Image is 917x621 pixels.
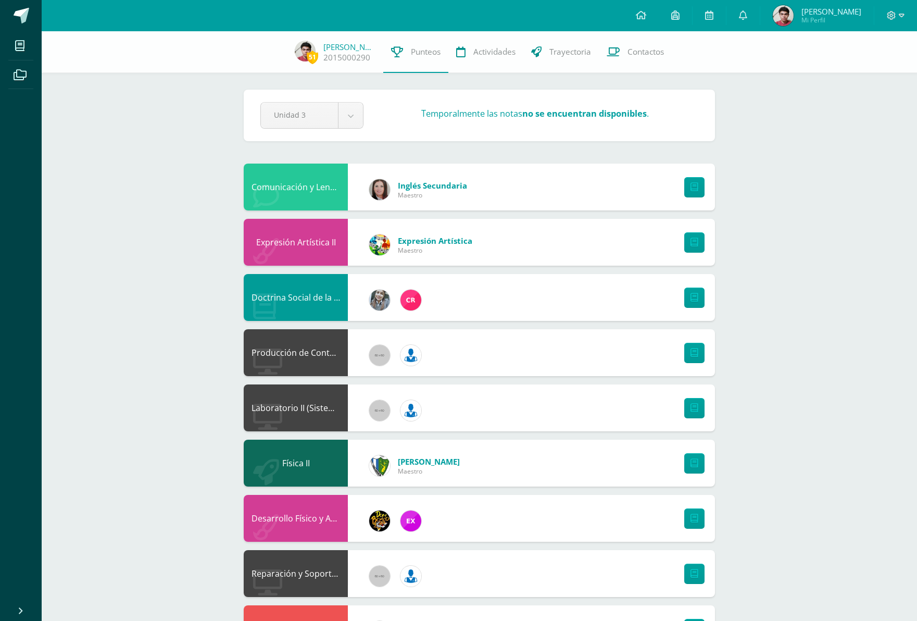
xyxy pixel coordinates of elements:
span: Maestro [398,467,460,476]
img: ce84f7dabd80ed5f5aa83b4480291ac6.png [400,511,421,531]
div: Física II [244,440,348,487]
span: Punteos [411,46,441,57]
div: Comunicación y Lenguaje L3 Inglés [244,164,348,210]
a: 2015000290 [323,52,370,63]
a: Actividades [448,31,523,73]
div: Reparación y Soporte Técnico CISCO [244,550,348,597]
span: Actividades [473,46,516,57]
span: Contactos [627,46,664,57]
div: Laboratorio II (Sistema Operativo Macintoch) [244,384,348,431]
img: c6ddeb8a0f1046f05ba56617d35fcd8e.png [295,41,316,61]
span: Maestro [398,246,472,255]
img: 159e24a6ecedfdf8f489544946a573f0.png [369,234,390,255]
span: 51 [307,51,318,64]
a: Trayectoria [523,31,599,73]
img: 21dcd0747afb1b787494880446b9b401.png [369,511,390,531]
span: [PERSON_NAME] [801,6,861,17]
img: d7d6d148f6dec277cbaab50fee73caa7.png [369,455,390,476]
span: Unidad 3 [274,103,325,127]
img: 6ed6846fa57649245178fca9fc9a58dd.png [400,400,421,421]
span: Trayectoria [549,46,591,57]
span: [PERSON_NAME] [398,456,460,467]
strong: no se encuentran disponibles [522,108,647,119]
span: Mi Perfil [801,16,861,24]
img: c6ddeb8a0f1046f05ba56617d35fcd8e.png [773,5,794,26]
div: Producción de Contenidos Digitales [244,329,348,376]
img: 866c3f3dc5f3efb798120d7ad13644d9.png [400,290,421,310]
img: 60x60 [369,566,390,587]
div: Doctrina Social de la Iglesia [244,274,348,321]
a: Punteos [383,31,448,73]
span: Expresión Artística [398,235,472,246]
img: cba4c69ace659ae4cf02a5761d9a2473.png [369,290,390,310]
a: Contactos [599,31,672,73]
img: 8af0450cf43d44e38c4a1497329761f3.png [369,179,390,200]
img: 6ed6846fa57649245178fca9fc9a58dd.png [400,566,421,587]
img: 6ed6846fa57649245178fca9fc9a58dd.png [400,345,421,366]
img: 60x60 [369,345,390,366]
div: Expresión Artística II [244,219,348,266]
h3: Temporalmente las notas . [421,108,649,119]
div: Desarrollo Físico y Artístico (Extracurricular) [244,495,348,542]
span: Maestro [398,191,467,200]
a: Unidad 3 [261,103,363,128]
span: Inglés Secundaria [398,180,467,191]
img: 60x60 [369,400,390,421]
a: [PERSON_NAME] [323,42,375,52]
